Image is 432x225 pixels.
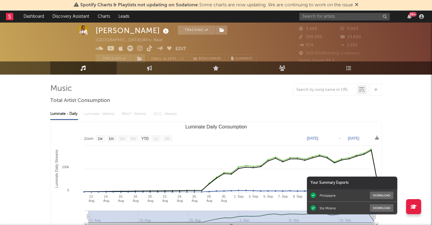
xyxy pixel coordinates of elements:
text: 20. Aug [147,195,153,202]
text: Luminate Daily Consumption [185,124,247,129]
div: Ste Milano [320,206,336,210]
text: 30. Aug [221,195,227,202]
text: 6m [131,137,136,141]
span: Benchmark [199,55,222,63]
span: : Some charts are now updating. We are continuing to work on the issue [80,3,353,8]
text: [DATE] [307,136,318,140]
text: 0 [67,188,69,192]
a: Dashboard [19,11,48,23]
text: 1. Sep [234,195,244,198]
input: Search for artists [299,13,390,20]
div: Your Summary Exports [307,177,397,189]
span: 1 252 [340,43,358,47]
text: All [165,137,169,141]
span: Dismiss [355,3,358,8]
text: 1y [154,137,158,141]
span: 5 449 [299,27,317,31]
text: 26. Aug [191,195,197,202]
button: Tracking [96,54,133,63]
input: Search by song name or URL [293,88,357,92]
text: 1w [98,137,102,141]
a: Charts [93,11,114,23]
text: [DATE] [348,136,359,140]
text: 5. Sep [263,195,273,198]
span: 509 840 Monthly Listeners [299,51,360,55]
text: Luminate Daily Streams [54,149,58,188]
span: Total Artist Consumption [50,97,110,104]
div: Luminate - Daily [50,109,78,119]
text: 22. Aug [162,195,168,202]
span: 574 [299,43,314,47]
button: Email AlertsOn [148,54,187,63]
button: Tracking [178,26,216,35]
button: 99+ [407,14,412,19]
a: Leads [114,11,134,23]
span: 23 400 [340,35,361,39]
span: 5 093 [340,27,358,31]
div: [PERSON_NAME] [96,26,170,35]
span: Summary [235,57,253,60]
a: Discovery Assistant [48,11,93,23]
text: 100k [62,165,69,169]
button: Edit [175,45,186,53]
text: Zoom [84,137,93,141]
text: 11. Sep [307,195,318,198]
text: 9. Sep [293,195,302,198]
text: 18. Aug [133,195,139,202]
span: 239 200 [299,35,322,39]
text: YTD [141,137,148,141]
text: 7. Sep [278,195,288,198]
text: 24. Aug [177,195,183,202]
text: 28. Aug [206,195,212,202]
text: 3m [120,137,125,141]
span: Jump Score: 94.2 [299,59,335,63]
text: 3. Sep [248,195,258,198]
em: On [178,57,184,61]
div: [GEOGRAPHIC_DATA] | Afro-Beat [96,37,177,44]
text: → [338,136,341,140]
span: Spotify Charts & Playlists not updating on Sodatone [80,3,198,8]
div: 99 + [409,12,417,17]
text: 1m [109,137,114,141]
button: Summary [228,54,257,63]
a: Benchmark [190,54,225,63]
text: 12. Aug [88,195,94,202]
button: Download [370,204,393,212]
button: Download [370,192,393,199]
div: Philipayne [320,193,336,198]
text: 14. Aug [103,195,109,202]
text: 16. Aug [118,195,124,202]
